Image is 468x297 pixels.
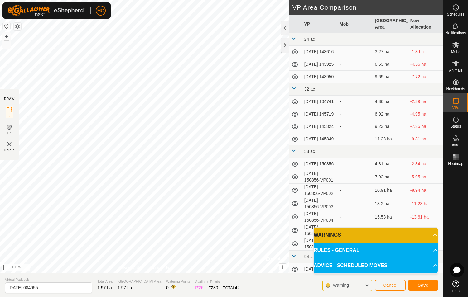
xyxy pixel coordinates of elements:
td: -5.95 ha [408,170,443,184]
span: Warning [333,283,349,288]
td: [DATE] 150856-VP004 [302,210,337,224]
h2: VP Area Comparison [292,4,443,11]
div: TOTAL [223,285,240,291]
th: [GEOGRAPHIC_DATA] Area [372,15,408,33]
span: Neckbands [446,87,465,91]
button: Cancel [375,280,406,291]
span: Schedules [447,12,464,16]
span: Animals [449,68,462,72]
button: Reset Map [3,22,10,30]
td: [DATE] 141058 [302,263,337,276]
td: -2.39 ha [408,96,443,108]
span: Heatmap [448,162,463,166]
span: i [282,264,283,270]
td: 13.2 ha [372,197,408,210]
span: 0 [166,285,169,290]
span: Delete [4,148,15,153]
div: - [340,111,370,117]
td: 10.91 ha [372,184,408,197]
td: [DATE] 143925 [302,58,337,71]
span: Cancel [383,283,398,288]
td: [DATE] 150856-VP002 [302,184,337,197]
span: Mobs [451,50,460,54]
td: -8.94 ha [408,184,443,197]
td: [DATE] 150856 [302,158,337,170]
span: WARNINGS [314,231,341,239]
td: 4.81 ha [372,158,408,170]
td: 17.65 ha [372,224,408,237]
td: [DATE] 104741 [302,96,337,108]
div: - [340,214,370,220]
th: Mob [337,15,372,33]
span: Notifications [446,31,466,35]
span: Total Area [97,279,113,284]
td: [DATE] 145824 [302,120,337,133]
span: 1.97 ha [97,285,112,290]
td: 9.23 ha [372,120,408,133]
td: -4.95 ha [408,108,443,120]
td: 6.53 ha [372,58,408,71]
span: RULES - GENERAL [314,247,359,254]
span: 42 [235,285,240,290]
img: Gallagher Logo [7,5,85,16]
div: DRAW [4,97,15,101]
span: Virtual Paddock [5,277,92,282]
td: 9.69 ha [372,71,408,83]
span: 1.97 ha [118,285,132,290]
td: -11.23 ha [408,197,443,210]
td: [DATE] 150856-VP006 [302,237,337,251]
div: - [340,161,370,167]
button: + [3,33,10,40]
td: 15.58 ha [372,210,408,224]
button: i [279,264,286,271]
td: [DATE] 143616 [302,46,337,58]
span: 32 ac [304,87,315,92]
div: - [340,123,370,130]
div: EZ [209,285,218,291]
span: Available Points [195,279,239,285]
span: [GEOGRAPHIC_DATA] Area [118,279,161,284]
td: 6.92 ha [372,108,408,120]
span: Watering Points [166,279,190,284]
span: EZ [7,131,12,135]
span: 30 [213,285,218,290]
td: -15.68 ha [408,224,443,237]
div: - [340,174,370,180]
a: Privacy Policy [120,265,143,271]
button: Save [408,280,438,291]
div: - [340,73,370,80]
span: 94 ac [304,254,315,259]
span: IZ [8,114,11,118]
span: ADVICE - SCHEDULED MOVES [314,262,387,269]
a: Contact Us [150,265,169,271]
a: Help [443,278,468,295]
td: [DATE] 150856-VP003 [302,197,337,210]
p-accordion-header: ADVICE - SCHEDULED MOVES [314,258,438,273]
td: -13.61 ha [408,210,443,224]
p-accordion-header: RULES - GENERAL [314,243,438,258]
span: 53 ac [304,149,315,154]
td: [DATE] 150856-VP001 [302,170,337,184]
span: Save [418,283,428,288]
span: 24 ac [304,37,315,42]
td: [DATE] 150856-VP005 [302,224,337,237]
span: 26 [199,285,204,290]
td: -7.26 ha [408,120,443,133]
div: - [340,61,370,68]
div: - [340,49,370,55]
td: 7.92 ha [372,170,408,184]
span: Infra [452,143,459,147]
td: -7.72 ha [408,71,443,83]
td: -2.84 ha [408,158,443,170]
td: 3.27 ha [372,46,408,58]
p-accordion-header: WARNINGS [314,228,438,243]
td: -4.56 ha [408,58,443,71]
td: [DATE] 145719 [302,108,337,120]
td: [DATE] 143950 [302,71,337,83]
td: -1.3 ha [408,46,443,58]
td: 4.36 ha [372,96,408,108]
div: - [340,136,370,142]
img: VP [6,140,13,148]
td: 11.28 ha [372,133,408,145]
button: – [3,41,10,48]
